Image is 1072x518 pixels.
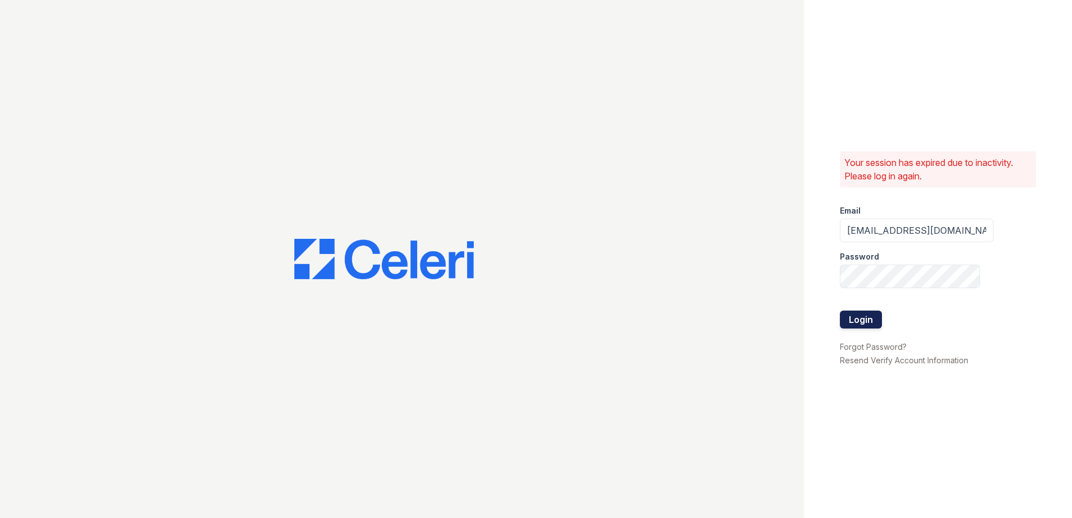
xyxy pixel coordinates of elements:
[294,239,474,279] img: CE_Logo_Blue-a8612792a0a2168367f1c8372b55b34899dd931a85d93a1a3d3e32e68fde9ad4.png
[840,342,907,351] a: Forgot Password?
[840,251,879,262] label: Password
[840,355,968,365] a: Resend Verify Account Information
[840,205,861,216] label: Email
[840,311,882,329] button: Login
[844,156,1032,183] p: Your session has expired due to inactivity. Please log in again.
